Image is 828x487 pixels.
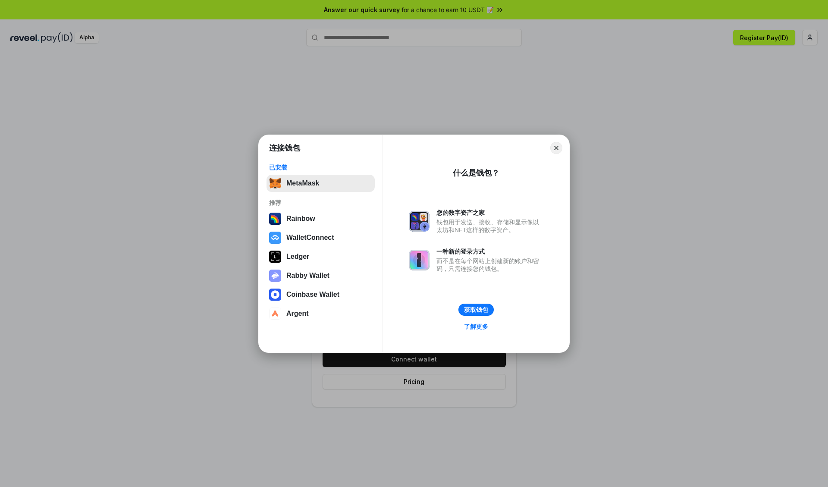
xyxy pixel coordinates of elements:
[436,218,543,234] div: 钱包用于发送、接收、存储和显示像以太坊和NFT这样的数字资产。
[436,257,543,273] div: 而不是在每个网站上创建新的账户和密码，只需连接您的钱包。
[409,250,430,270] img: svg+xml,%3Csvg%20xmlns%3D%22http%3A%2F%2Fwww.w3.org%2F2000%2Fsvg%22%20fill%3D%22none%22%20viewBox...
[267,286,375,303] button: Coinbase Wallet
[269,163,372,171] div: 已安装
[267,248,375,265] button: Ledger
[269,177,281,189] img: svg+xml,%3Csvg%20fill%3D%22none%22%20height%3D%2233%22%20viewBox%3D%220%200%2035%2033%22%20width%...
[269,270,281,282] img: svg+xml,%3Csvg%20xmlns%3D%22http%3A%2F%2Fwww.w3.org%2F2000%2Fsvg%22%20fill%3D%22none%22%20viewBox...
[464,306,488,314] div: 获取钱包
[286,253,309,261] div: Ledger
[267,175,375,192] button: MetaMask
[267,305,375,322] button: Argent
[269,308,281,320] img: svg+xml,%3Csvg%20width%3D%2228%22%20height%3D%2228%22%20viewBox%3D%220%200%2028%2028%22%20fill%3D...
[269,199,372,207] div: 推荐
[267,229,375,246] button: WalletConnect
[269,143,300,153] h1: 连接钱包
[550,142,562,154] button: Close
[464,323,488,330] div: 了解更多
[409,211,430,232] img: svg+xml,%3Csvg%20xmlns%3D%22http%3A%2F%2Fwww.w3.org%2F2000%2Fsvg%22%20fill%3D%22none%22%20viewBox...
[286,234,334,242] div: WalletConnect
[453,168,499,178] div: 什么是钱包？
[286,291,339,298] div: Coinbase Wallet
[459,321,493,332] a: 了解更多
[269,213,281,225] img: svg+xml,%3Csvg%20width%3D%22120%22%20height%3D%22120%22%20viewBox%3D%220%200%20120%20120%22%20fil...
[436,209,543,217] div: 您的数字资产之家
[436,248,543,255] div: 一种新的登录方式
[286,215,315,223] div: Rainbow
[286,310,309,317] div: Argent
[286,272,329,280] div: Rabby Wallet
[269,251,281,263] img: svg+xml,%3Csvg%20xmlns%3D%22http%3A%2F%2Fwww.w3.org%2F2000%2Fsvg%22%20width%3D%2228%22%20height%3...
[458,304,494,316] button: 获取钱包
[267,267,375,284] button: Rabby Wallet
[269,232,281,244] img: svg+xml,%3Csvg%20width%3D%2228%22%20height%3D%2228%22%20viewBox%3D%220%200%2028%2028%22%20fill%3D...
[269,289,281,301] img: svg+xml,%3Csvg%20width%3D%2228%22%20height%3D%2228%22%20viewBox%3D%220%200%2028%2028%22%20fill%3D...
[267,210,375,227] button: Rainbow
[286,179,319,187] div: MetaMask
